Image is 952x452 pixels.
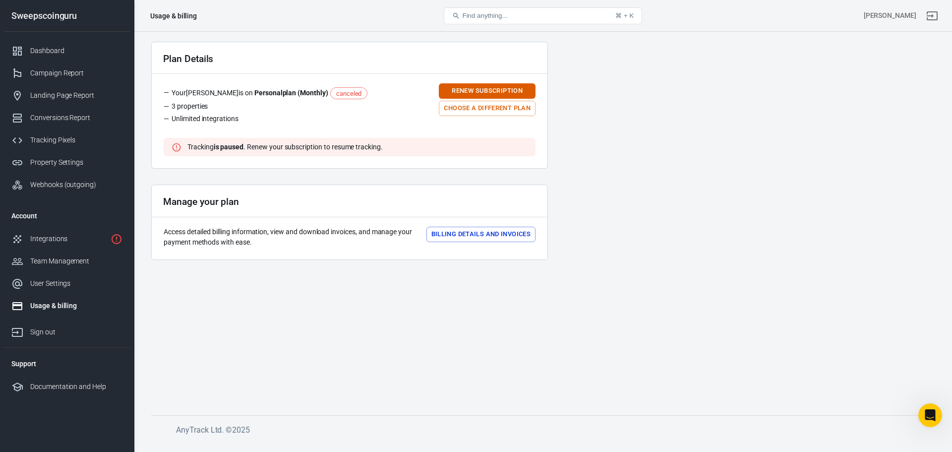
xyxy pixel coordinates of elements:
a: Campaign Report [3,62,130,84]
div: Usage & billing [150,11,197,21]
a: Conversions Report [3,107,130,129]
div: Account id: OuqOg3zs [864,10,916,21]
div: Tracking Pixels [30,135,122,145]
a: Sign out [920,4,944,28]
a: Property Settings [3,151,130,174]
span: canceled [333,89,365,99]
a: Sign out [3,317,130,343]
iframe: Intercom live chat [918,403,942,427]
svg: 2 networks not verified yet [111,233,122,245]
li: Account [3,204,130,228]
div: Landing Page Report [30,90,122,101]
div: Conversions Report [30,113,122,123]
div: Documentation and Help [30,382,122,392]
h6: AnyTrack Ltd. © 2025 [176,424,920,436]
div: Webhooks (outgoing) [30,180,122,190]
div: Dashboard [30,46,122,56]
a: Integrations [3,228,130,250]
a: Tracking Pixels [3,129,130,151]
li: Support [3,352,130,376]
a: Webhooks (outgoing) [3,174,130,196]
strong: Personal plan ( Monthly ) [254,89,328,97]
a: User Settings [3,272,130,295]
li: Your [PERSON_NAME] is on [164,87,375,101]
div: Campaign Report [30,68,122,78]
a: Landing Page Report [3,84,130,107]
h2: Manage your plan [163,196,239,207]
button: Renew subscription [439,83,535,99]
div: ⌘ + K [615,12,634,19]
button: Find anything...⌘ + K [444,7,642,24]
div: User Settings [30,278,122,289]
a: Usage & billing [3,295,130,317]
div: Tracking . Renew your subscription to resume tracking. [187,142,383,152]
div: Property Settings [30,157,122,168]
h2: Plan Details [163,54,213,64]
div: Sweepscoinguru [3,11,130,20]
li: Unlimited integrations [164,114,375,126]
span: Find anything... [462,12,507,19]
button: Choose a different plan [439,101,535,116]
li: 3 properties [164,101,375,114]
div: Sign out [30,327,122,337]
a: Team Management [3,250,130,272]
div: Integrations [30,234,107,244]
div: Team Management [30,256,122,266]
div: Usage & billing [30,301,122,311]
strong: is paused [214,143,244,151]
a: Dashboard [3,40,130,62]
p: Access detailed billing information, view and download invoices, and manage your payment methods ... [164,227,418,248]
button: Billing details and Invoices [426,227,535,242]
